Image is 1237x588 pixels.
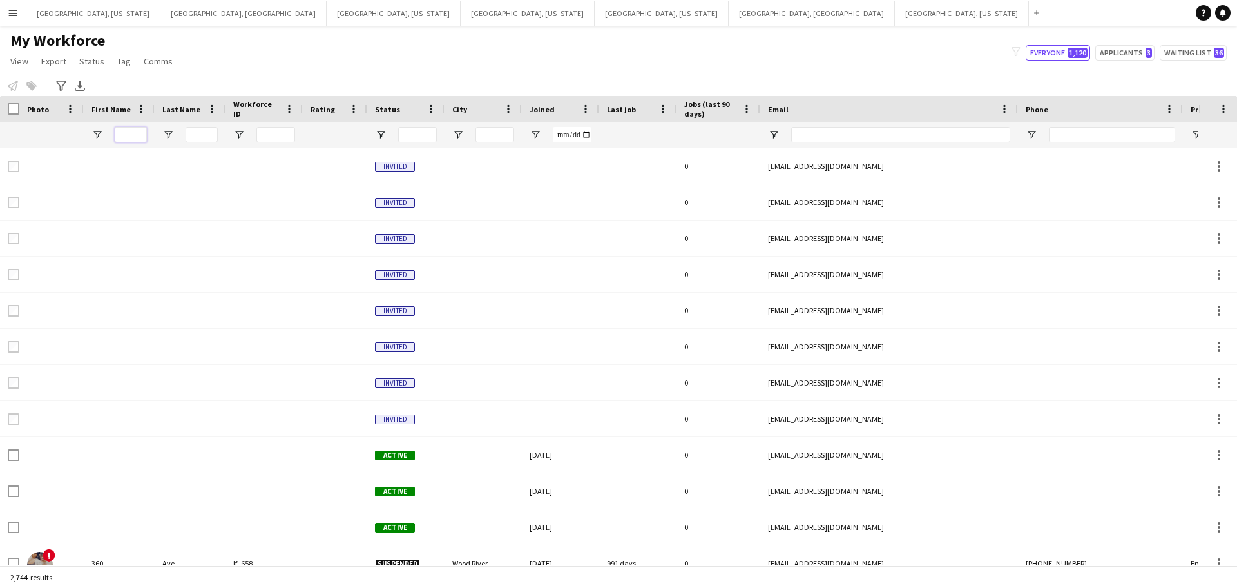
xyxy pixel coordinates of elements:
[760,473,1018,509] div: [EMAIL_ADDRESS][DOMAIN_NAME]
[760,148,1018,184] div: [EMAIL_ADDRESS][DOMAIN_NAME]
[1191,104,1216,114] span: Profile
[760,220,1018,256] div: [EMAIL_ADDRESS][DOMAIN_NAME]
[1146,48,1152,58] span: 3
[233,129,245,141] button: Open Filter Menu
[768,129,780,141] button: Open Filter Menu
[475,127,514,142] input: City Filter Input
[8,305,19,317] input: Row Selection is disabled for this row (unchecked)
[5,53,34,70] a: View
[1191,129,1202,141] button: Open Filter Menu
[8,377,19,389] input: Row Selection is disabled for this row (unchecked)
[43,549,55,562] span: !
[72,78,88,93] app-action-btn: Export XLSX
[27,552,53,578] img: 360 Ave
[729,1,895,26] button: [GEOGRAPHIC_DATA], [GEOGRAPHIC_DATA]
[452,129,464,141] button: Open Filter Menu
[8,269,19,280] input: Row Selection is disabled for this row (unchecked)
[676,401,760,436] div: 0
[522,473,599,509] div: [DATE]
[398,127,437,142] input: Status Filter Input
[144,55,173,67] span: Comms
[530,129,541,141] button: Open Filter Menu
[74,53,110,70] a: Status
[607,104,636,114] span: Last job
[233,99,280,119] span: Workforce ID
[375,162,415,171] span: Invited
[91,104,131,114] span: First Name
[1160,45,1227,61] button: Waiting list36
[768,104,789,114] span: Email
[84,545,155,581] div: 360
[522,545,599,581] div: [DATE]
[1095,45,1155,61] button: Applicants3
[760,329,1018,364] div: [EMAIL_ADDRESS][DOMAIN_NAME]
[115,127,147,142] input: First Name Filter Input
[676,220,760,256] div: 0
[676,437,760,473] div: 0
[375,104,400,114] span: Status
[91,129,103,141] button: Open Filter Menu
[530,104,555,114] span: Joined
[553,127,591,142] input: Joined Filter Input
[1018,545,1183,581] div: [PHONE_NUMBER]
[375,234,415,244] span: Invited
[760,365,1018,400] div: [EMAIL_ADDRESS][DOMAIN_NAME]
[522,509,599,545] div: [DATE]
[327,1,461,26] button: [GEOGRAPHIC_DATA], [US_STATE]
[117,55,131,67] span: Tag
[684,99,737,119] span: Jobs (last 90 days)
[760,545,1018,581] div: [EMAIL_ADDRESS][DOMAIN_NAME]
[36,53,72,70] a: Export
[375,523,415,533] span: Active
[256,127,295,142] input: Workforce ID Filter Input
[461,1,595,26] button: [GEOGRAPHIC_DATA], [US_STATE]
[1068,48,1088,58] span: 1,120
[10,31,105,50] span: My Workforce
[595,1,729,26] button: [GEOGRAPHIC_DATA], [US_STATE]
[186,127,218,142] input: Last Name Filter Input
[41,55,66,67] span: Export
[1049,127,1175,142] input: Phone Filter Input
[599,545,676,581] div: 991 days
[676,293,760,328] div: 0
[8,341,19,353] input: Row Selection is disabled for this row (unchecked)
[375,487,415,496] span: Active
[8,161,19,172] input: Row Selection is disabled for this row (unchecked)
[760,437,1018,473] div: [EMAIL_ADDRESS][DOMAIN_NAME]
[676,545,760,581] div: 0
[676,365,760,400] div: 0
[160,1,327,26] button: [GEOGRAPHIC_DATA], [GEOGRAPHIC_DATA]
[522,437,599,473] div: [DATE]
[8,197,19,208] input: Row Selection is disabled for this row (unchecked)
[760,184,1018,220] div: [EMAIL_ADDRESS][DOMAIN_NAME]
[53,78,69,93] app-action-btn: Advanced filters
[8,413,19,425] input: Row Selection is disabled for this row (unchecked)
[676,184,760,220] div: 0
[375,378,415,388] span: Invited
[452,104,467,114] span: City
[155,545,225,581] div: Ave
[112,53,136,70] a: Tag
[27,104,49,114] span: Photo
[79,55,104,67] span: Status
[760,293,1018,328] div: [EMAIL_ADDRESS][DOMAIN_NAME]
[676,509,760,545] div: 0
[1026,129,1037,141] button: Open Filter Menu
[760,509,1018,545] div: [EMAIL_ADDRESS][DOMAIN_NAME]
[375,415,415,424] span: Invited
[895,1,1029,26] button: [GEOGRAPHIC_DATA], [US_STATE]
[375,342,415,352] span: Invited
[225,545,303,581] div: lf_658
[760,401,1018,436] div: [EMAIL_ADDRESS][DOMAIN_NAME]
[162,129,174,141] button: Open Filter Menu
[139,53,178,70] a: Comms
[26,1,160,26] button: [GEOGRAPHIC_DATA], [US_STATE]
[445,545,522,581] div: Wood River
[676,148,760,184] div: 0
[375,270,415,280] span: Invited
[760,257,1018,292] div: [EMAIL_ADDRESS][DOMAIN_NAME]
[162,104,200,114] span: Last Name
[676,473,760,509] div: 0
[1026,45,1090,61] button: Everyone1,120
[676,257,760,292] div: 0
